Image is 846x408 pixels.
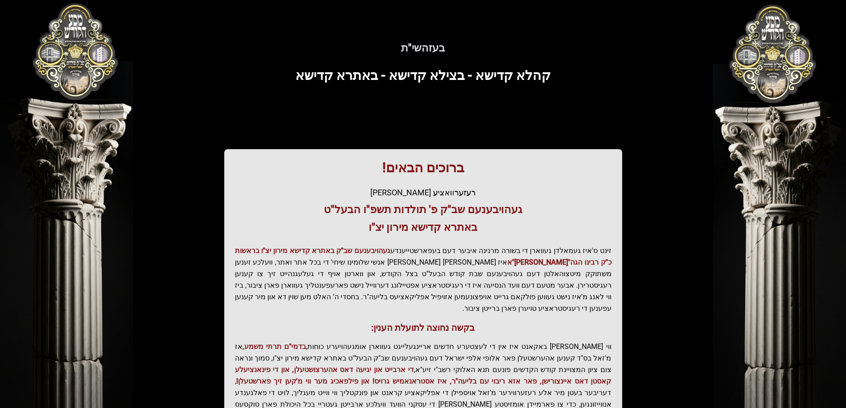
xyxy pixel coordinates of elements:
[235,202,612,217] h3: געהויבענעם שב"ק פ' תולדות תשפ"ו הבעל"ט
[153,41,693,55] h5: בעזהשי"ת
[235,246,612,266] span: געהויבענעם שב"ק באתרא קדישא מירון יצ"ו בראשות כ"ק רבינו הגה"[PERSON_NAME]"א
[242,342,306,351] span: בדמי"ם תרתי משמע,
[235,365,612,385] span: די ארבייט און יגיעה דאס אהערצושטעלן, און די פינאנציעלע קאסטן דאס איינצורישן, פאר אזא ריבוי עם בלי...
[235,160,612,176] h1: ברוכים הבאים!
[235,245,612,314] p: זינט ס'איז געמאלדן געווארן די בשורה מרנינה איבער דעם בעפארשטייענדע איז [PERSON_NAME] [PERSON_NAME...
[235,321,612,334] h3: בקשה נחוצה לתועלת הענין:
[295,67,551,83] span: קהלא קדישא - בצילא קדישא - באתרא קדישא
[235,186,612,199] div: רעזערוואציע [PERSON_NAME]
[235,220,612,234] h3: באתרא קדישא מירון יצ"ו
